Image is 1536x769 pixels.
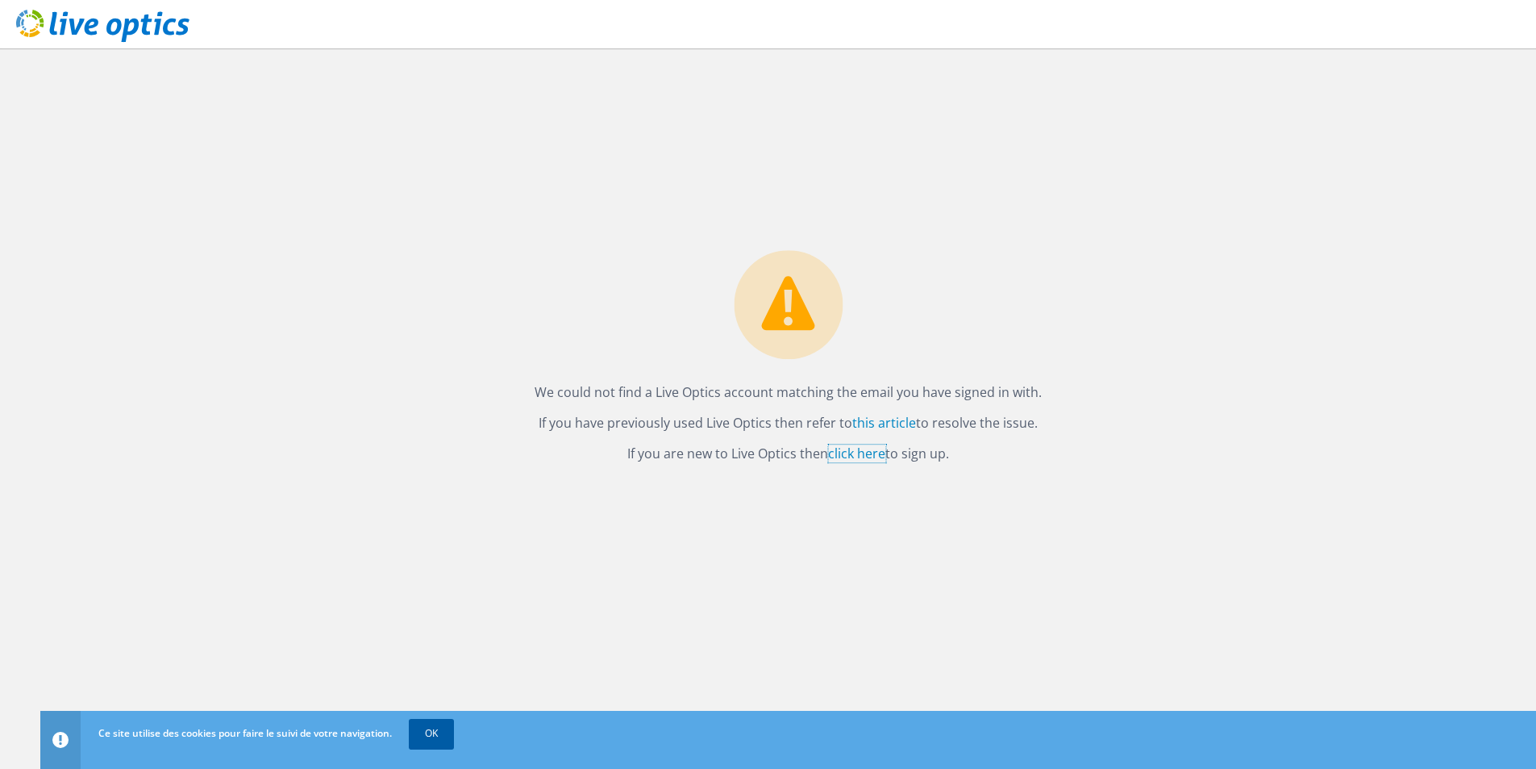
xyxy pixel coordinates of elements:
a: click here [828,445,885,462]
p: If you are new to Live Optics then to sign up. [535,442,1042,465]
p: We could not find a Live Optics account matching the email you have signed in with. [535,381,1042,403]
a: this article [852,414,916,432]
p: If you have previously used Live Optics then refer to to resolve the issue. [535,412,1042,434]
span: Ce site utilise des cookies pour faire le suivi de votre navigation. [98,726,392,740]
a: OK [409,719,454,748]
